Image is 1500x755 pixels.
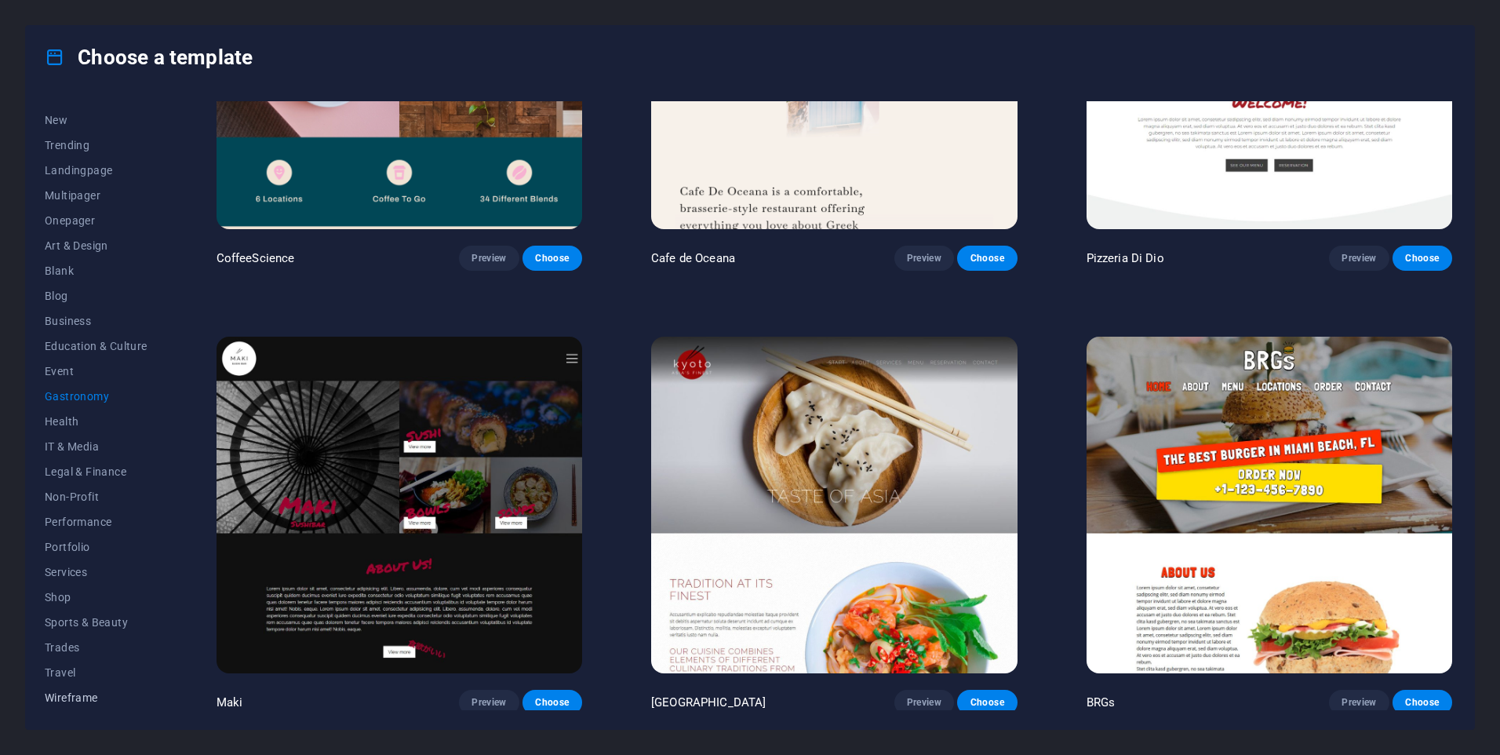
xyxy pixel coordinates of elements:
span: Health [45,415,147,428]
span: Art & Design [45,239,147,252]
span: Event [45,365,147,377]
button: Sports & Beauty [45,610,147,635]
button: Choose [957,690,1017,715]
span: Choose [535,252,570,264]
button: Preview [894,690,954,715]
button: Art & Design [45,233,147,258]
button: Preview [459,690,519,715]
span: Travel [45,666,147,679]
span: Preview [1342,696,1376,709]
button: Portfolio [45,534,147,560]
span: Choose [535,696,570,709]
button: Preview [1329,246,1389,271]
span: Landingpage [45,164,147,177]
span: Business [45,315,147,327]
span: Preview [471,696,506,709]
span: Preview [471,252,506,264]
span: Performance [45,516,147,528]
span: Choose [1405,696,1440,709]
span: Preview [1342,252,1376,264]
button: Blog [45,283,147,308]
button: Choose [522,246,582,271]
span: Choose [1405,252,1440,264]
img: BRGs [1087,337,1452,674]
span: Onepager [45,214,147,227]
button: Wireframe [45,685,147,710]
button: Choose [1393,690,1452,715]
span: Shop [45,591,147,604]
span: Education & Culture [45,340,147,352]
span: Blank [45,264,147,277]
button: Legal & Finance [45,459,147,484]
p: Pizzeria Di Dio [1087,250,1164,266]
span: Choose [970,252,1004,264]
span: Blog [45,290,147,302]
button: Preview [894,246,954,271]
button: New [45,108,147,133]
button: Preview [459,246,519,271]
span: Preview [907,696,941,709]
span: Services [45,566,147,578]
span: Trending [45,139,147,151]
img: Maki [217,337,582,674]
button: Travel [45,660,147,685]
span: New [45,114,147,126]
button: Choose [522,690,582,715]
button: Trending [45,133,147,158]
span: Trades [45,641,147,654]
span: IT & Media [45,440,147,453]
button: Preview [1329,690,1389,715]
button: Event [45,359,147,384]
p: BRGs [1087,695,1116,710]
button: Onepager [45,208,147,233]
button: Services [45,560,147,585]
button: Multipager [45,183,147,208]
p: Cafe de Oceana [651,250,735,266]
button: Shop [45,585,147,610]
span: Choose [970,696,1004,709]
button: Non-Profit [45,484,147,509]
p: CoffeeScience [217,250,295,266]
img: Kyoto [651,337,1017,674]
span: Gastronomy [45,390,147,403]
p: Maki [217,695,243,710]
button: Gastronomy [45,384,147,409]
button: Landingpage [45,158,147,183]
button: Blank [45,258,147,283]
span: Sports & Beauty [45,616,147,629]
button: IT & Media [45,434,147,459]
p: [GEOGRAPHIC_DATA] [651,695,766,710]
button: Choose [957,246,1017,271]
button: Trades [45,635,147,660]
span: Portfolio [45,541,147,553]
span: Non-Profit [45,491,147,503]
button: Education & Culture [45,334,147,359]
button: Health [45,409,147,434]
span: Wireframe [45,691,147,704]
span: Preview [907,252,941,264]
button: Business [45,308,147,334]
button: Choose [1393,246,1452,271]
h4: Choose a template [45,45,253,70]
span: Legal & Finance [45,465,147,478]
span: Multipager [45,189,147,202]
button: Performance [45,509,147,534]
